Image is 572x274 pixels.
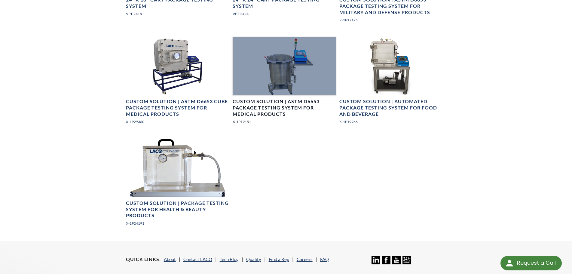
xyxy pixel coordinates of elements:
[126,11,229,17] p: VPT-2418
[339,37,442,129] a: Automated Package Testing System for Food and Beverage on CartCustom Solution | Automated Package...
[339,119,442,125] p: X-1P19966
[269,257,289,262] a: Find a Rep
[126,119,229,125] p: X-1P29360
[233,37,336,129] a: Full view of Cylindrical Package Testing System for Medical ProductsCustom Solution | ASTM D6653 ...
[500,256,562,270] div: Request a Call
[126,256,161,263] h4: Quick Links
[233,119,336,125] p: X-1P19151
[246,257,261,262] a: Quality
[220,257,239,262] a: Tech Blog
[233,98,336,117] h4: Custom Solution | ASTM D6653 Package Testing System for Medical Products
[164,257,176,262] a: About
[183,257,212,262] a: Contact LACO
[339,17,442,23] p: X-1P17125
[402,256,411,264] img: 24/7 Support Icon
[297,257,313,262] a: Careers
[126,220,229,226] p: X-1P24191
[126,139,229,231] a: Package testing system for health and beauty productsCustom Solution | Package Testing System for...
[320,257,329,262] a: FAQ
[402,260,411,265] a: 24/7 Support
[339,98,442,117] h4: Custom Solution | Automated Package Testing System for Food and Beverage
[126,98,229,117] h4: Custom Solution | ASTM D6653 Cube Package Testing System for Medical Products
[505,258,514,268] img: round button
[233,11,336,17] p: VPT-2424
[126,200,229,219] h4: Custom Solution | Package Testing System for Health & Beauty Products
[126,37,229,129] a: ASTM D6653 Cube Package Testing System for Medical ProductsCustom Solution | ASTM D6653 Cube Pack...
[517,256,556,270] div: Request a Call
